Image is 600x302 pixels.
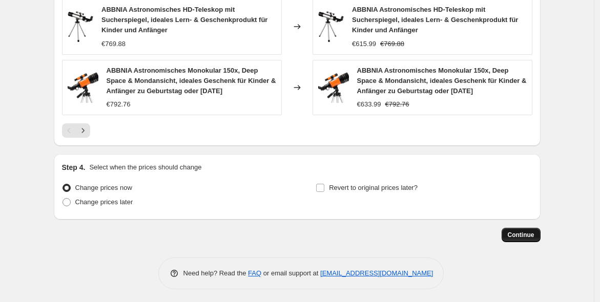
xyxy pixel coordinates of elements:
[101,39,126,49] div: €769.88
[76,123,90,138] button: Next
[329,184,418,191] span: Revert to original prices later?
[183,269,249,277] span: Need help? Read the
[101,6,267,34] span: ABBNIA Astronomisches HD-Teleskop mit Sucherspiegel, ideales Lern- & Geschenkprodukt für Kinder u...
[68,72,98,103] img: 51KBDoMQFfS_80x.jpg
[352,39,376,49] div: €615.99
[62,123,90,138] nav: Pagination
[318,11,344,42] img: 61q9Twz3m2L_80x.jpg
[385,99,409,110] strike: €792.76
[89,162,201,172] p: Select when the prices should change
[380,39,404,49] strike: €769.88
[261,269,320,277] span: or email support at
[107,99,131,110] div: €792.76
[248,269,261,277] a: FAQ
[508,231,534,239] span: Continue
[62,162,86,172] h2: Step 4.
[75,184,132,191] span: Change prices now
[107,67,276,95] span: ABBNIA Astronomisches Monokular 150x, Deep Space & Mondansicht, ideales Geschenk für Kinder & Anf...
[68,11,94,42] img: 61q9Twz3m2L_80x.jpg
[75,198,133,206] span: Change prices later
[502,228,541,242] button: Continue
[357,67,527,95] span: ABBNIA Astronomisches Monokular 150x, Deep Space & Mondansicht, ideales Geschenk für Kinder & Anf...
[352,6,518,34] span: ABBNIA Astronomisches HD-Teleskop mit Sucherspiegel, ideales Lern- & Geschenkprodukt für Kinder u...
[320,269,433,277] a: [EMAIL_ADDRESS][DOMAIN_NAME]
[318,72,349,103] img: 51KBDoMQFfS_80x.jpg
[357,99,381,110] div: €633.99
